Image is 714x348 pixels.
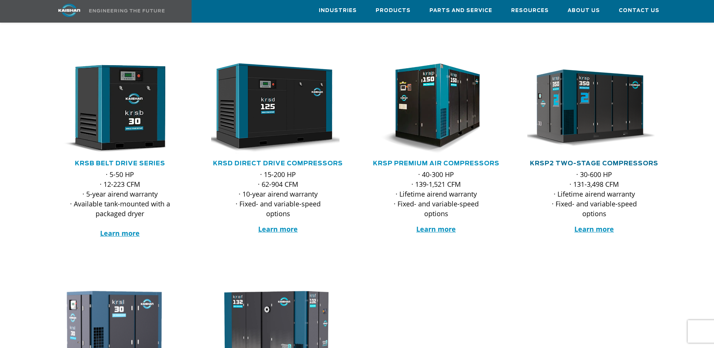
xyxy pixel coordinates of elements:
img: krsd125 [206,63,339,154]
span: Resources [511,6,549,15]
img: kaishan logo [41,4,97,17]
span: Parts and Service [429,6,492,15]
p: · 30-600 HP · 131-3,498 CFM · Lifetime airend warranty · Fixed- and variable-speed options [542,169,646,218]
div: krsd125 [211,63,345,154]
img: krsb30 [47,63,181,154]
a: Learn more [416,224,456,234]
div: krsb30 [53,63,187,154]
a: KRSP Premium Air Compressors [373,160,499,166]
a: KRSB Belt Drive Series [75,160,165,166]
a: Contact Us [619,0,659,21]
img: krsp350 [522,63,656,154]
img: krsp150 [364,63,498,154]
a: Industries [319,0,357,21]
a: KRSP2 Two-Stage Compressors [530,160,658,166]
div: krsp150 [369,63,503,154]
a: Learn more [574,224,614,234]
p: · 40-300 HP · 139-1,521 CFM · Lifetime airend warranty · Fixed- and variable-speed options [384,169,488,218]
div: krsp350 [527,63,661,154]
p: · 5-50 HP · 12-223 CFM · 5-year airend warranty · Available tank-mounted with a packaged dryer [68,169,172,238]
a: About Us [568,0,600,21]
a: KRSD Direct Drive Compressors [213,160,343,166]
a: Learn more [100,229,140,238]
img: Engineering the future [89,9,164,12]
p: · 15-200 HP · 62-904 CFM · 10-year airend warranty · Fixed- and variable-speed options [226,169,330,218]
span: About Us [568,6,600,15]
span: Products [376,6,411,15]
span: Contact Us [619,6,659,15]
a: Parts and Service [429,0,492,21]
a: Resources [511,0,549,21]
a: Products [376,0,411,21]
span: Industries [319,6,357,15]
a: Learn more [258,224,298,234]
